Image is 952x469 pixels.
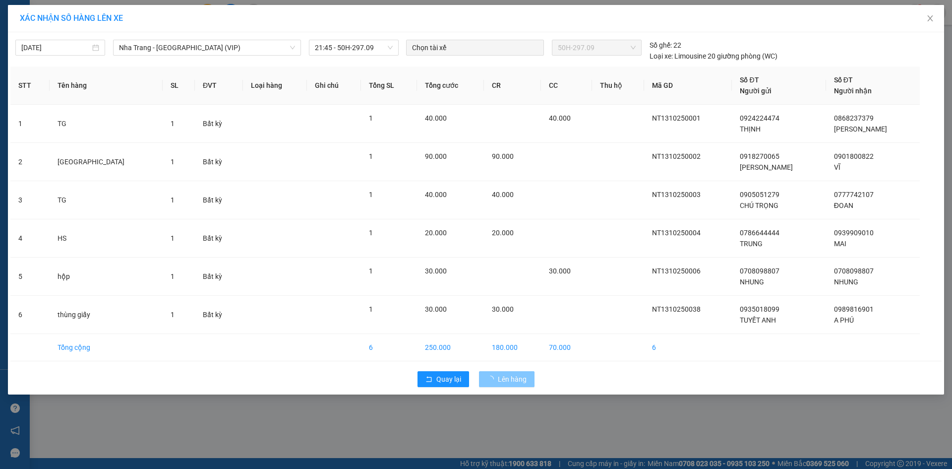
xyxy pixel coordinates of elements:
[369,267,373,275] span: 1
[740,305,779,313] span: 0935018099
[740,163,793,171] span: [PERSON_NAME]
[50,105,163,143] td: TG
[21,42,90,53] input: 13/10/2025
[50,219,163,258] td: HS
[916,5,944,33] button: Close
[195,181,243,219] td: Bất kỳ
[834,278,858,286] span: NHUNG
[137,12,161,36] img: logo.jpg
[369,114,373,122] span: 1
[834,240,846,248] span: MAI
[498,374,527,385] span: Lên hàng
[195,258,243,296] td: Bất kỳ
[834,114,874,122] span: 0868237379
[171,158,175,166] span: 1
[644,334,732,361] td: 6
[652,191,701,199] span: NT1310250003
[652,152,701,160] span: NT1310250002
[425,267,447,275] span: 30.000
[834,87,872,95] span: Người nhận
[834,152,874,160] span: 0901800822
[652,229,701,237] span: NT1310250004
[652,114,701,122] span: NT1310250001
[492,229,514,237] span: 20.000
[549,267,571,275] span: 30.000
[740,76,759,84] span: Số ĐT
[10,105,50,143] td: 1
[307,67,361,105] th: Ghi chú
[740,191,779,199] span: 0905051279
[740,229,779,237] span: 0786644444
[834,305,874,313] span: 0989816901
[171,311,175,319] span: 1
[361,334,417,361] td: 6
[487,376,498,383] span: loading
[650,40,672,51] span: Số ghế:
[10,219,50,258] td: 4
[10,258,50,296] td: 5
[834,191,874,199] span: 0777742107
[652,305,701,313] span: NT1310250038
[361,67,417,105] th: Tổng SL
[644,67,732,105] th: Mã GD
[171,272,175,280] span: 1
[50,181,163,219] td: TG
[113,38,166,46] b: [DOMAIN_NAME]
[834,163,840,171] span: VĨ
[436,374,461,385] span: Quay lại
[650,51,777,62] div: Limousine 20 giường phòng (WC)
[425,191,447,199] span: 40.000
[834,125,887,133] span: [PERSON_NAME]
[834,76,853,84] span: Số ĐT
[10,296,50,334] td: 6
[541,67,593,105] th: CC
[834,316,854,324] span: A PHÚ
[195,219,243,258] td: Bất kỳ
[10,67,50,105] th: STT
[740,201,778,209] span: CHÚ TRỌNG
[834,201,853,209] span: ĐOAN
[113,47,166,60] li: (c) 2017
[484,67,540,105] th: CR
[549,114,571,122] span: 40.000
[80,14,112,78] b: BIÊN NHẬN GỬI HÀNG
[650,40,681,51] div: 22
[195,105,243,143] td: Bất kỳ
[650,51,673,62] span: Loại xe:
[290,45,296,51] span: down
[50,334,163,361] td: Tổng cộng
[50,67,163,105] th: Tên hàng
[20,13,123,23] span: XÁC NHẬN SỐ HÀNG LÊN XE
[740,278,764,286] span: NHUNG
[417,67,484,105] th: Tổng cước
[834,229,874,237] span: 0939909010
[195,296,243,334] td: Bất kỳ
[541,334,593,361] td: 70.000
[369,152,373,160] span: 1
[492,305,514,313] span: 30.000
[10,143,50,181] td: 2
[740,267,779,275] span: 0708098807
[425,376,432,384] span: rollback
[479,371,535,387] button: Lên hàng
[492,152,514,160] span: 90.000
[425,229,447,237] span: 20.000
[740,114,779,122] span: 0924224474
[243,67,307,105] th: Loại hàng
[926,14,934,22] span: close
[740,125,761,133] span: THỊNH
[740,240,763,248] span: TRUNG
[50,143,163,181] td: [GEOGRAPHIC_DATA]
[195,143,243,181] td: Bất kỳ
[740,316,776,324] span: TUYẾT ANH
[740,87,772,95] span: Người gửi
[425,114,447,122] span: 40.000
[484,334,540,361] td: 180.000
[119,40,295,55] span: Nha Trang - Sài Gòn (VIP)
[652,267,701,275] span: NT1310250006
[369,191,373,199] span: 1
[10,181,50,219] td: 3
[171,196,175,204] span: 1
[425,305,447,313] span: 30.000
[417,371,469,387] button: rollbackQuay lại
